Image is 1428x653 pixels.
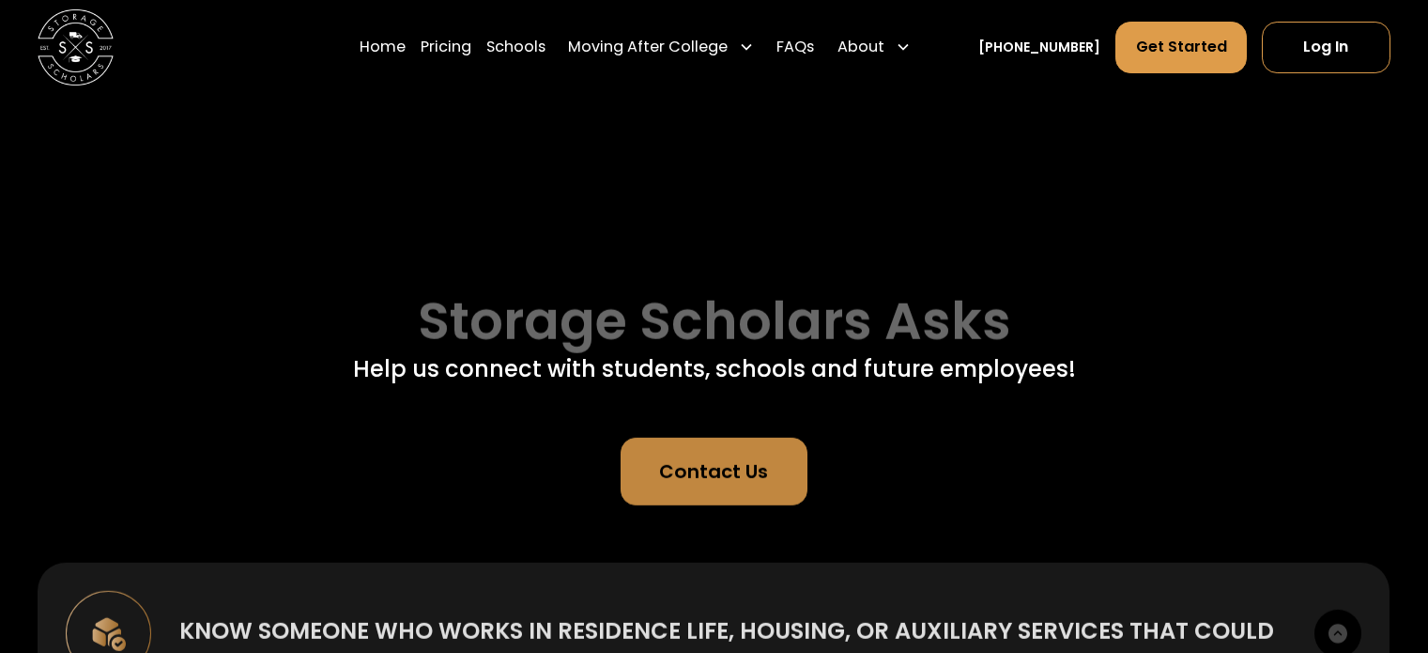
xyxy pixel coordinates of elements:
[418,293,1011,350] h1: Storage Scholars Asks
[830,21,918,73] div: About
[486,21,545,73] a: Schools
[978,38,1100,57] a: [PHONE_NUMBER]
[660,458,769,486] div: Contact Us
[360,21,406,73] a: Home
[568,36,728,58] div: Moving After College
[560,21,761,73] div: Moving After College
[421,21,471,73] a: Pricing
[621,437,807,505] a: Contact Us
[1262,22,1390,72] a: Log In
[776,21,814,73] a: FAQs
[38,9,114,86] a: home
[837,36,884,58] div: About
[1115,22,1246,72] a: Get Started
[38,9,114,86] img: Storage Scholars main logo
[353,352,1076,386] div: Help us connect with students, schools and future employees!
